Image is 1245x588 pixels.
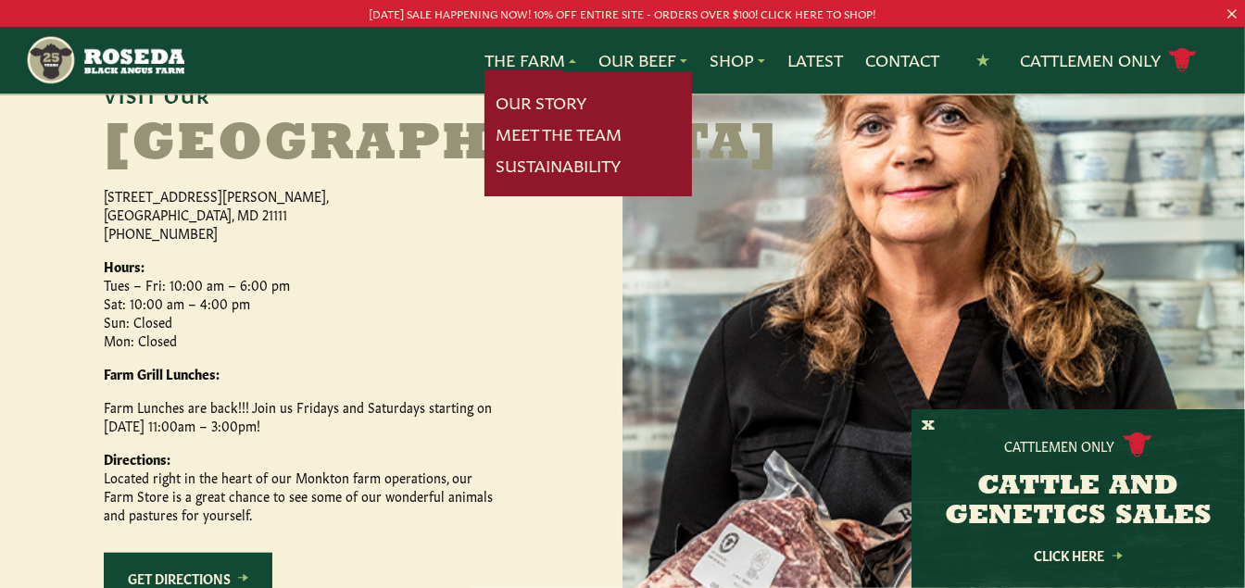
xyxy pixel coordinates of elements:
[496,122,622,146] a: Meet The Team
[104,119,519,171] h2: [GEOGRAPHIC_DATA]
[104,397,493,434] p: Farm Lunches are back!!! Join us Fridays and Saturdays starting on [DATE] 11:00am – 3:00pm!
[865,48,939,72] a: Contact
[104,256,145,275] strong: Hours:
[598,48,687,72] a: Our Beef
[1005,436,1115,455] p: Cattlemen Only
[484,48,576,72] a: The Farm
[787,48,843,72] a: Latest
[104,256,493,349] p: Tues – Fri: 10:00 am – 6:00 pm Sat: 10:00 am – 4:00 pm Sun: Closed Mon: Closed
[1123,432,1152,457] img: cattle-icon.svg
[104,364,220,382] strong: Farm Grill Lunches:
[62,4,1183,23] p: [DATE] SALE HAPPENING NOW! 10% OFF ENTIRE SITE - ORDERS OVER $100! CLICK HERE TO SHOP!
[1020,44,1198,77] a: Cattlemen Only
[496,91,586,115] a: Our Story
[104,186,493,242] p: [STREET_ADDRESS][PERSON_NAME], [GEOGRAPHIC_DATA], MD 21111 [PHONE_NUMBER]
[922,417,935,436] button: X
[935,472,1222,532] h3: CATTLE AND GENETICS SALES
[104,449,493,523] p: Located right in the heart of our Monkton farm operations, our Farm Store is a great chance to se...
[995,549,1162,561] a: Click Here
[104,84,519,105] h6: Visit Our
[25,27,1220,94] nav: Main Navigation
[496,154,621,178] a: Sustainability
[710,48,765,72] a: Shop
[104,449,170,468] strong: Directions:
[25,34,184,86] img: https://roseda.com/wp-content/uploads/2021/05/roseda-25-header.png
